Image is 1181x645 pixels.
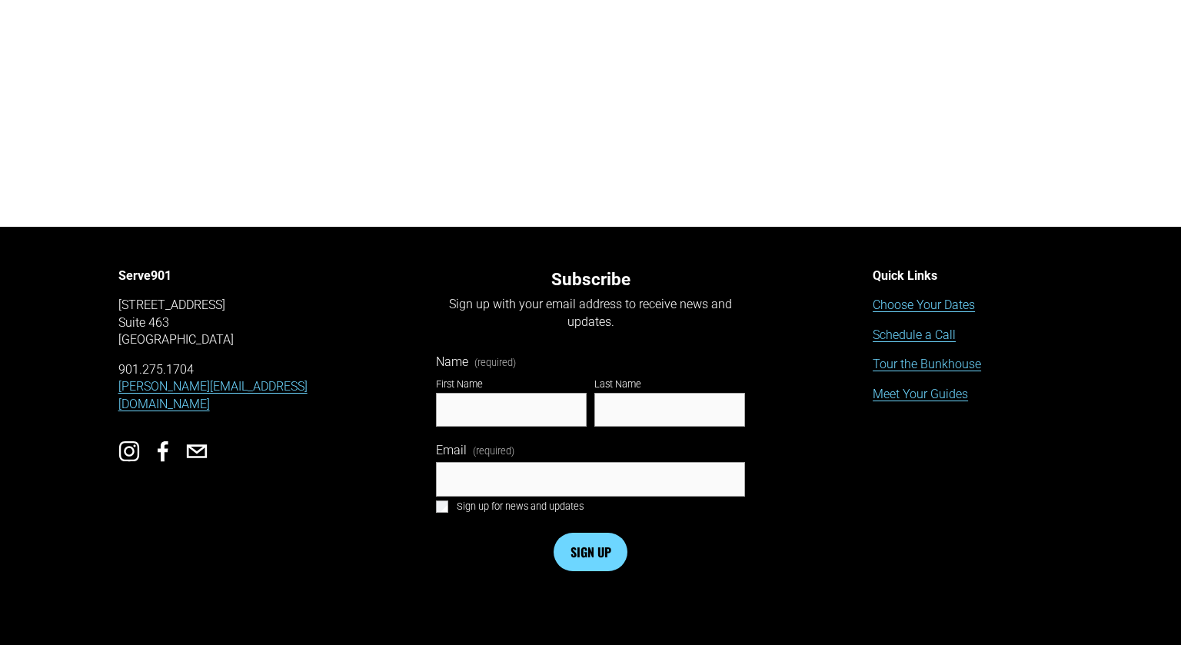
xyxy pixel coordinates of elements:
[186,441,208,462] a: jeff@serve901.org
[873,327,956,344] a: Schedule a Call
[594,377,745,393] div: Last Name
[873,356,981,373] a: Tour the Bunkhouse
[873,268,937,283] strong: Quick Links
[152,441,174,462] a: Facebook
[436,377,587,393] div: First Name
[118,361,348,413] p: 901.275.1704
[118,378,348,413] a: [PERSON_NAME][EMAIL_ADDRESS][DOMAIN_NAME]
[118,441,140,462] a: Instagram
[551,269,630,289] strong: Subscribe
[873,297,975,314] a: Choose Your Dates
[457,500,584,514] span: Sign up for news and updates
[436,442,467,459] span: Email
[873,386,968,403] a: Meet Your Guides
[118,268,171,283] strong: Serve901
[554,533,627,571] button: SIGN UPSIGN UP
[571,543,611,561] span: SIGN UP
[118,297,348,348] p: [STREET_ADDRESS] Suite 463 [GEOGRAPHIC_DATA]
[436,354,468,371] span: Name
[436,296,745,331] p: Sign up with your email address to receive news and updates.
[436,500,448,513] input: Sign up for news and updates
[473,444,514,458] span: (required)
[474,358,516,368] span: (required)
